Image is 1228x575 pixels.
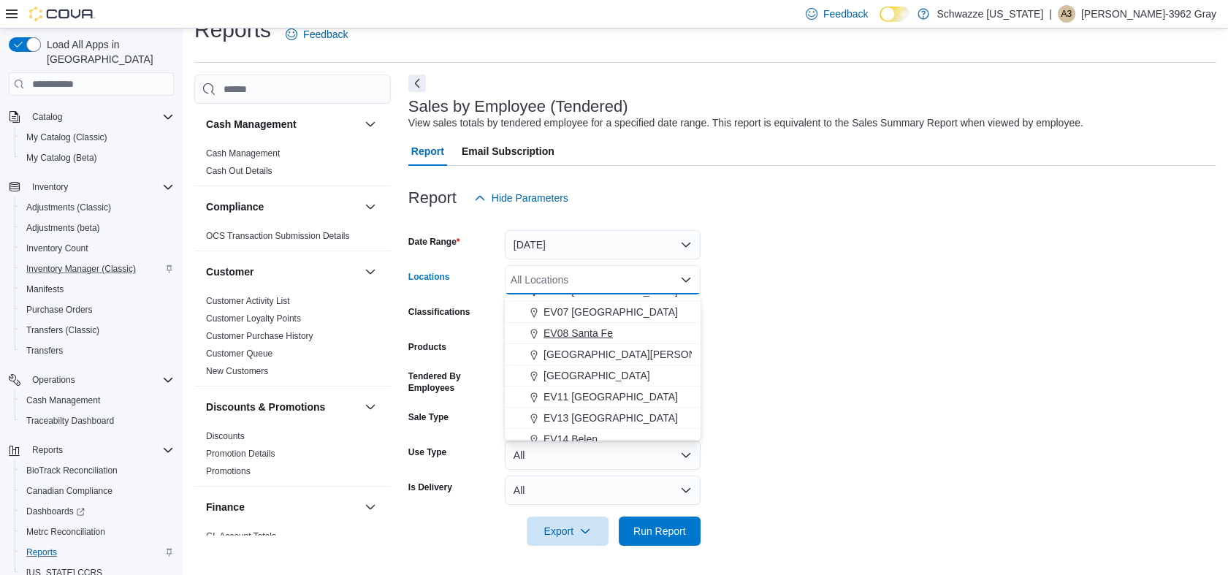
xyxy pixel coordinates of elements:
[362,263,379,281] button: Customer
[20,149,174,167] span: My Catalog (Beta)
[20,392,174,409] span: Cash Management
[408,446,446,458] label: Use Type
[1058,5,1075,23] div: Alfred-3962 Gray
[26,441,174,459] span: Reports
[544,411,678,425] span: EV13 [GEOGRAPHIC_DATA]
[206,231,350,241] a: OCS Transaction Submission Details
[20,482,118,500] a: Canadian Compliance
[505,441,701,470] button: All
[206,365,268,377] span: New Customers
[26,324,99,336] span: Transfers (Classic)
[505,302,701,323] button: EV07 [GEOGRAPHIC_DATA]
[206,500,245,514] h3: Finance
[41,37,174,66] span: Load All Apps in [GEOGRAPHIC_DATA]
[26,371,81,389] button: Operations
[206,349,272,359] a: Customer Queue
[206,199,359,214] button: Compliance
[15,259,180,279] button: Inventory Manager (Classic)
[20,281,69,298] a: Manifests
[535,517,600,546] span: Export
[505,408,701,429] button: EV13 [GEOGRAPHIC_DATA]
[408,271,450,283] label: Locations
[20,219,106,237] a: Adjustments (beta)
[15,501,180,522] a: Dashboards
[26,304,93,316] span: Purchase Orders
[206,117,359,132] button: Cash Management
[26,243,88,254] span: Inventory Count
[20,301,99,319] a: Purchase Orders
[20,412,120,430] a: Traceabilty Dashboard
[32,181,68,193] span: Inventory
[505,323,701,344] button: EV08 Santa Fe
[194,15,271,45] h1: Reports
[408,341,446,353] label: Products
[26,465,118,476] span: BioTrack Reconciliation
[462,137,554,166] span: Email Subscription
[408,189,457,207] h3: Report
[15,460,180,481] button: BioTrack Reconciliation
[206,466,251,476] a: Promotions
[362,198,379,216] button: Compliance
[544,305,678,319] span: EV07 [GEOGRAPHIC_DATA]
[3,107,180,127] button: Catalog
[20,503,174,520] span: Dashboards
[20,321,174,339] span: Transfers (Classic)
[26,202,111,213] span: Adjustments (Classic)
[206,230,350,242] span: OCS Transaction Submission Details
[408,98,628,115] h3: Sales by Employee (Tendered)
[206,165,272,177] span: Cash Out Details
[20,199,117,216] a: Adjustments (Classic)
[544,389,678,404] span: EV11 [GEOGRAPHIC_DATA]
[32,111,62,123] span: Catalog
[206,313,301,324] a: Customer Loyalty Points
[20,321,105,339] a: Transfers (Classic)
[20,392,106,409] a: Cash Management
[206,430,245,442] span: Discounts
[15,148,180,168] button: My Catalog (Beta)
[15,411,180,431] button: Traceabilty Dashboard
[544,368,650,383] span: [GEOGRAPHIC_DATA]
[20,462,123,479] a: BioTrack Reconciliation
[20,199,174,216] span: Adjustments (Classic)
[619,517,701,546] button: Run Report
[20,523,111,541] a: Metrc Reconciliation
[280,20,354,49] a: Feedback
[206,296,290,306] a: Customer Activity List
[408,370,499,394] label: Tendered By Employees
[29,7,95,21] img: Cova
[1061,5,1072,23] span: A3
[206,531,276,541] a: GL Account Totals
[20,260,142,278] a: Inventory Manager (Classic)
[408,75,426,92] button: Next
[206,148,280,159] span: Cash Management
[194,427,391,486] div: Discounts & Promotions
[3,177,180,197] button: Inventory
[408,306,470,318] label: Classifications
[32,444,63,456] span: Reports
[26,441,69,459] button: Reports
[26,345,63,357] span: Transfers
[880,7,910,22] input: Dark Mode
[3,370,180,390] button: Operations
[194,292,391,386] div: Customer
[3,440,180,460] button: Reports
[26,526,105,538] span: Metrc Reconciliation
[544,347,734,362] span: [GEOGRAPHIC_DATA][PERSON_NAME]
[194,528,391,568] div: Finance
[20,240,94,257] a: Inventory Count
[15,127,180,148] button: My Catalog (Classic)
[15,238,180,259] button: Inventory Count
[206,449,275,459] a: Promotion Details
[15,320,180,340] button: Transfers (Classic)
[15,279,180,300] button: Manifests
[20,462,174,479] span: BioTrack Reconciliation
[26,178,74,196] button: Inventory
[26,108,68,126] button: Catalog
[20,281,174,298] span: Manifests
[362,498,379,516] button: Finance
[20,149,103,167] a: My Catalog (Beta)
[408,481,452,493] label: Is Delivery
[20,219,174,237] span: Adjustments (beta)
[20,482,174,500] span: Canadian Compliance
